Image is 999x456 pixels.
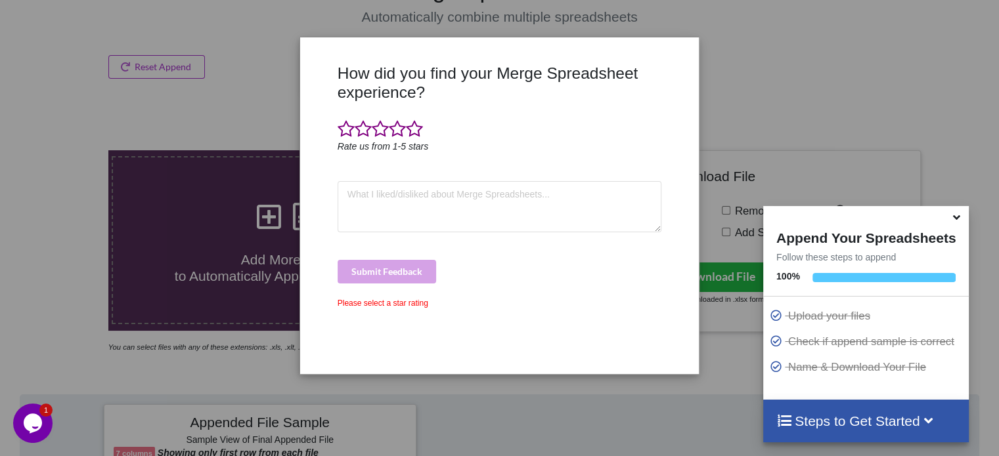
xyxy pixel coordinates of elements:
[338,64,662,102] h3: How did you find your Merge Spreadsheet experience?
[770,333,966,350] p: Check if append sample is correct
[770,308,966,324] p: Upload your files
[763,226,969,246] h4: Append Your Spreadsheets
[776,271,800,281] b: 100 %
[338,141,429,152] i: Rate us from 1-5 stars
[776,413,956,429] h4: Steps to Get Started
[763,251,969,264] p: Follow these steps to append
[338,297,662,309] div: Please select a star rating
[770,359,966,375] p: Name & Download Your File
[13,404,55,443] iframe: chat widget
